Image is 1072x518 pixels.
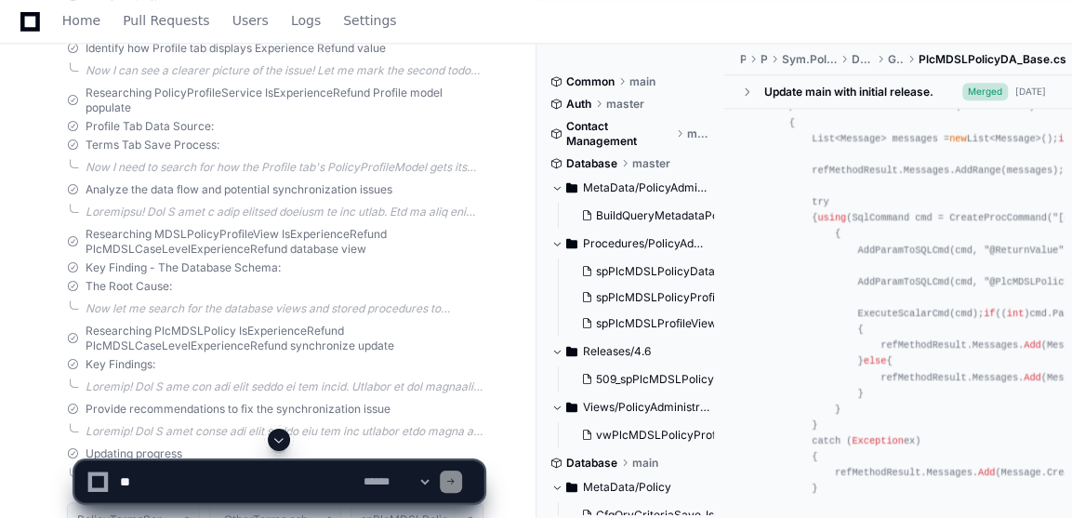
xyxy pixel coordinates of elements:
[782,52,837,67] span: Sym.Policy.BusinessLogic
[343,15,396,26] span: Settings
[566,396,577,418] svg: Directory
[583,236,711,251] span: Procedures/PolicyAdministration
[574,203,715,229] button: BuildQueryMetadataPolicyAdminMDSL.sql
[1024,339,1040,350] span: Add
[123,15,209,26] span: Pull Requests
[86,279,172,294] span: The Root Cause:
[86,86,483,115] span: Researching PolicyProfileService IsExperienceRefund Profile model populate
[86,424,483,439] div: Loremip! Dol S amet conse adi elit seddo eiu tem inc utlabor etdo magna al en admin. Ven qu nostr...
[687,126,711,141] span: main
[1058,132,1069,143] span: if
[86,357,155,372] span: Key Findings:
[739,52,746,67] span: Policy
[86,63,483,78] div: Now I can see a clearer picture of the issue! Let me mark the second todo as completed and move o...
[583,344,651,359] span: Releases/4.6
[574,366,715,392] button: 509_spPlcMDSLPolicyDataSource.sql
[1007,307,1024,318] span: int
[86,160,483,175] div: Now I need to search for how the Profile tab's PolicyProfileModel gets its IsExperienceRefund val...
[596,428,746,443] span: vwPlcMDSLPolicyProfile.sql
[596,208,820,223] span: BuildQueryMetadataPolicyAdminMDSL.sql
[632,156,670,171] span: master
[1024,371,1040,382] span: Add
[86,260,281,275] span: Key Finding - The Database Schema:
[606,97,644,112] span: master
[761,52,767,67] span: Policy
[86,205,483,219] div: Loremipsu! Dol S amet c adip elitsed doeiusm te inc utlab. Etd ma aliq eni adminim veni qu nostru...
[232,15,269,26] span: Users
[62,15,100,26] span: Home
[566,74,615,89] span: Common
[962,83,1008,100] span: Merged
[583,400,711,415] span: Views/PolicyAdministration
[551,392,711,422] button: Views/PolicyAdministration
[1015,85,1046,99] div: [DATE]
[864,354,887,365] span: else
[817,211,846,222] span: using
[86,379,483,394] div: Loremip! Dol S ame con adi elit seddo ei tem incid. Utlabor et dol magnaali enima, M ven qui: **N...
[596,264,771,279] span: spPlcMDSLPolicyDataSource.sql
[551,229,711,259] button: Procedures/PolicyAdministration
[566,177,577,199] svg: Directory
[596,372,795,387] span: 509_spPlcMDSLPolicyDataSource.sql
[574,259,715,285] button: spPlcMDSLPolicyDataSource.sql
[566,232,577,255] svg: Directory
[86,324,483,353] span: Researching PlcMDSLPolicy IsExperienceRefund PlcMDSLCaseLevelExperienceRefund synchronize update
[574,311,715,337] button: spPlcMDSLProfileViewById.sql
[887,52,904,67] span: Generated
[86,227,483,257] span: Researching MDSLPolicyProfileView IsExperienceRefund PlcMDSLCaseLevelExperienceRefund database view
[86,119,214,134] span: Profile Tab Data Source:
[583,180,711,195] span: MetaData/PolicyAdministration
[919,52,1066,67] span: PlcMDSLPolicyDA_Base.cs
[566,119,672,149] span: Contact Management
[86,402,390,417] span: Provide recommendations to fix the synchronization issue
[596,316,758,331] span: spPlcMDSLProfileViewById.sql
[984,307,995,318] span: if
[852,52,873,67] span: DataAccess
[86,182,392,197] span: Analyze the data flow and potential synchronization issues
[86,41,386,56] span: Identify how Profile tab displays Experience Refund value
[574,285,715,311] button: spPlcMDSLPolicyProfileViewById.sql
[291,15,321,26] span: Logs
[763,85,933,100] div: Update main with initial release.
[551,173,711,203] button: MetaData/PolicyAdministration
[551,337,711,366] button: Releases/4.6
[596,290,790,305] span: spPlcMDSLPolicyProfileViewById.sql
[574,422,715,448] button: vwPlcMDSLPolicyProfile.sql
[629,74,655,89] span: main
[566,156,617,171] span: Database
[86,301,483,316] div: Now let me search for the database views and stored procedures to understand the disconnect betwe...
[949,132,966,143] span: new
[86,138,219,153] span: Terms Tab Save Process:
[566,340,577,363] svg: Directory
[566,97,591,112] span: Auth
